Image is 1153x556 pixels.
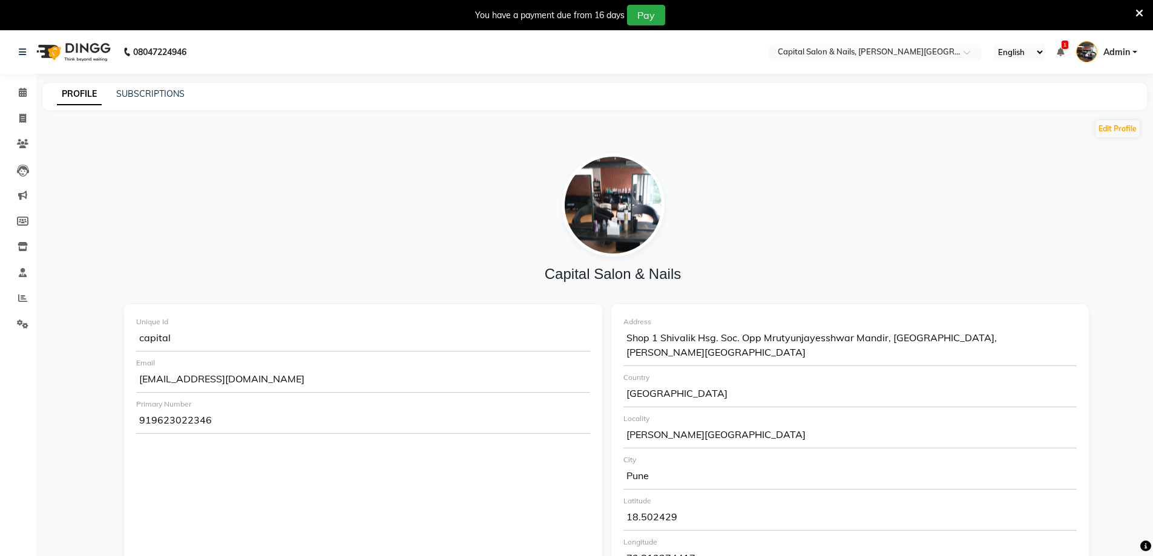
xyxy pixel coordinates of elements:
[136,399,590,410] div: Primary Number
[133,35,186,69] b: 08047224946
[125,266,1101,283] h4: Capital Salon & Nails
[116,88,185,99] a: SUBSCRIPTIONS
[623,424,1077,448] div: [PERSON_NAME][GEOGRAPHIC_DATA]
[562,154,665,257] img: file_1595675614561.jpg
[623,537,1077,548] div: Longitude
[136,410,590,434] div: 919623022346
[136,368,590,393] div: [EMAIL_ADDRESS][DOMAIN_NAME]
[1103,46,1130,59] span: Admin
[31,35,114,69] img: logo
[136,358,590,368] div: Email
[475,9,625,22] div: You have a payment due from 16 days
[57,83,102,105] a: PROFILE
[623,316,1077,327] div: Address
[623,383,1077,407] div: [GEOGRAPHIC_DATA]
[623,454,1077,465] div: City
[623,327,1077,366] div: Shop 1 Shivalik Hsg. Soc. Opp Mrutyunjayesshwar Mandir, [GEOGRAPHIC_DATA], [PERSON_NAME][GEOGRAPH...
[136,327,590,352] div: capital
[623,372,1077,383] div: Country
[1076,41,1097,62] img: Admin
[623,495,1077,506] div: Latitude
[627,5,665,25] button: Pay
[1057,47,1064,57] a: 1
[623,413,1077,424] div: Locality
[623,506,1077,531] div: 18.502429
[623,465,1077,489] div: Pune
[136,316,590,327] div: Unique Id
[1096,120,1140,137] button: Edit Profile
